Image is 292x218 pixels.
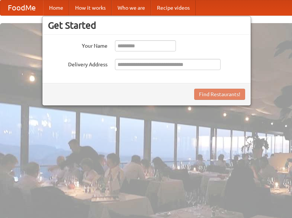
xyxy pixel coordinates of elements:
[69,0,112,15] a: How it works
[43,0,69,15] a: Home
[112,0,151,15] a: Who we are
[48,20,245,31] h3: Get Started
[48,59,108,68] label: Delivery Address
[151,0,196,15] a: Recipe videos
[48,40,108,50] label: Your Name
[194,89,245,100] button: Find Restaurants!
[0,0,43,15] a: FoodMe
